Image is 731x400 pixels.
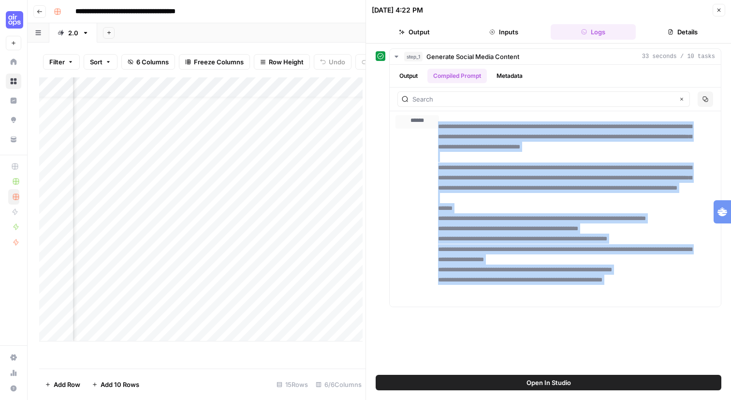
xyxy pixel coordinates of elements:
button: Help + Support [6,381,21,396]
div: [DATE] 4:22 PM [372,5,423,15]
div: 15 Rows [273,377,312,392]
span: Open In Studio [526,378,571,387]
span: Sort [90,57,102,67]
span: Undo [329,57,345,67]
button: Logs [551,24,636,40]
button: Add 10 Rows [86,377,145,392]
button: Freeze Columns [179,54,250,70]
button: Row Height [254,54,310,70]
div: 33 seconds / 10 tasks [390,65,721,307]
button: Metadata [491,69,528,83]
button: Add Row [39,377,86,392]
a: 2.0 [49,23,97,43]
span: Add Row [54,380,80,389]
button: Sort [84,54,117,70]
button: Undo [314,54,351,70]
button: Workspace: September Cohort [6,8,21,32]
button: Compiled Prompt [427,69,487,83]
button: Inputs [461,24,547,40]
button: Filter [43,54,80,70]
a: Browse [6,74,21,89]
a: Home [6,54,21,70]
button: 6 Columns [121,54,175,70]
span: 6 Columns [136,57,169,67]
a: Insights [6,93,21,108]
a: Opportunities [6,112,21,128]
a: Your Data [6,132,21,147]
span: Row Height [269,57,304,67]
div: 2.0 [68,28,78,38]
a: Usage [6,365,21,381]
button: Output [394,69,424,83]
span: step_1 [404,52,423,61]
button: Open In Studio [376,375,721,390]
button: 33 seconds / 10 tasks [390,49,721,64]
span: Add 10 Rows [101,380,139,389]
span: Filter [49,57,65,67]
img: September Cohort Logo [6,11,23,29]
span: 33 seconds / 10 tasks [642,52,715,61]
button: Details [640,24,725,40]
input: Search [412,94,674,104]
div: 6/6 Columns [312,377,365,392]
a: Settings [6,350,21,365]
button: Output [372,24,457,40]
span: Freeze Columns [194,57,244,67]
span: Generate Social Media Content [426,52,519,61]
